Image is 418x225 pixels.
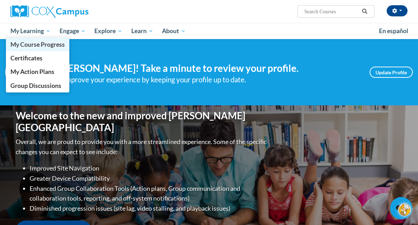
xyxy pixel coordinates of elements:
[30,173,268,183] li: Greater Device Compatibility
[16,137,268,157] p: Overall, we are proud to provide you with a more streamlined experience. Some of the specific cha...
[158,23,191,39] a: About
[162,27,186,35] span: About
[10,68,54,75] span: My Action Plans
[16,110,268,133] h1: Welcome to the new and improved [PERSON_NAME][GEOGRAPHIC_DATA]
[10,54,42,62] span: Certificates
[47,74,359,85] div: Help improve your experience by keeping your profile up to date.
[6,79,69,92] a: Group Discussions
[127,23,158,39] a: Learn
[90,23,127,39] a: Explore
[390,197,412,219] iframe: Button to launch messaging window
[374,24,413,38] a: En español
[304,7,359,16] input: Search Courses
[370,67,413,78] a: Update Profile
[10,41,65,48] span: My Course Progress
[30,183,268,204] li: Enhanced Group Collaboration Tools (Action plans, Group communication and collaboration tools, re...
[131,27,153,35] span: Learn
[6,23,55,39] a: My Learning
[379,27,408,35] span: En español
[6,51,69,65] a: Certificates
[47,62,359,74] h4: Hi [PERSON_NAME]! Take a minute to review your profile.
[5,23,413,39] div: Main menu
[10,27,51,35] span: My Learning
[10,5,136,18] a: Cox Campus
[6,38,69,51] a: My Course Progress
[359,7,370,16] button: Search
[387,5,408,16] button: Account Settings
[10,82,61,89] span: Group Discussions
[30,163,268,173] li: Improved Site Navigation
[94,27,122,35] span: Explore
[60,27,86,35] span: Engage
[5,57,37,88] img: Profile Image
[6,65,69,78] a: My Action Plans
[10,5,88,18] img: Cox Campus
[30,203,268,213] li: Diminished progression issues (site lag, video stalling, and playback issues)
[55,23,90,39] a: Engage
